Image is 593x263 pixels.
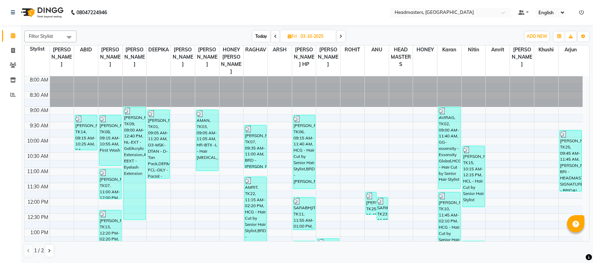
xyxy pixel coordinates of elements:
span: HEAD MASTERS [389,45,413,69]
div: SARIKA, TK23, 11:55 AM-12:40 PM, HD - Hair Do [377,197,388,220]
div: [PERSON_NAME], TK14, 09:15 AM-10:25 AM, CA - Chemical Advance [75,115,97,150]
span: Arjun [559,45,583,54]
div: [PERSON_NAME], TK25, 09:45 AM-11:45 AM, [PERSON_NAME]-BRI - HEADMASTERS SIGNATURE - BRIDAL [560,130,582,191]
span: Nitin [462,45,486,54]
span: [PERSON_NAME] [510,45,534,69]
span: Khushi [534,45,558,54]
div: [PERSON_NAME], TK08, 09:15 AM-10:55 AM, First Wash [99,115,121,166]
div: 11:30 AM [26,183,50,190]
input: 2025-10-03 [298,31,333,42]
span: Amrit [486,45,510,54]
div: [PERSON_NAME], TK07, 11:00 AM-12:00 PM, HCG - Hair Cut by Senior Hair Stylist [99,169,121,199]
span: RAGHAV [244,45,267,54]
span: ADD NEW [527,34,547,39]
img: logo [18,3,65,22]
div: Stylist [25,45,50,53]
span: HONEY [PERSON_NAME] [220,45,244,76]
iframe: chat widget [564,235,586,256]
div: [PERSON_NAME], TK25, 11:45 AM-12:30 PM, HD - Hair Do [366,192,377,214]
span: DEEPIKA [147,45,171,54]
div: [PERSON_NAME], TK09, 09:00 AM-12:40 PM, NL-EXT - Gel/Acrylic Extension,AES-EEXT - Eyelash Extension [124,107,146,220]
span: Today [253,31,270,42]
div: [PERSON_NAME], TK15, 10:15 AM-12:15 PM, HCL - Hair Cut by Senior Hair Stylist [463,146,485,207]
div: SARABHJIT, TK11, 11:55 AM-01:00 PM, BRD - [PERSON_NAME] [293,197,315,230]
div: 12:30 PM [26,214,50,221]
span: [PERSON_NAME] HP [292,45,316,69]
span: [PERSON_NAME] [171,45,195,69]
span: ABID [74,45,98,54]
span: ARSH [268,45,292,54]
span: Karan [437,45,461,54]
div: 10:30 AM [26,153,50,160]
div: AVIRAG, TK02, 09:00 AM-11:40 AM, GG-essensity - Essensity Global,HCG - Hair Cut by Senior Hair St... [438,107,460,189]
button: ADD NEW [525,32,549,41]
span: [PERSON_NAME] [123,45,147,69]
div: 9:00 AM [28,107,50,114]
span: ROHIT [340,45,364,54]
span: [PERSON_NAME] [50,45,74,69]
div: 9:30 AM [28,122,50,129]
div: [PERSON_NAME], TK01, 09:05 AM-11:20 AM, O3-MSK-DTAN - D-Tan Pack,DERMA-FCL-OILY - Facial - Clear ... [148,110,170,178]
div: 10:00 AM [26,137,50,145]
div: 11:00 AM [26,168,50,175]
span: [PERSON_NAME] [195,45,219,69]
span: [PERSON_NAME] [98,45,122,69]
span: HONEY [413,45,437,54]
span: ANU [365,45,389,54]
span: [PERSON_NAME] [316,45,340,69]
div: 12:00 PM [26,198,50,206]
b: 08047224946 [76,3,107,22]
span: Fri [286,34,298,39]
span: 1 / 2 [34,247,44,254]
div: [PERSON_NAME], TK07, 09:35 AM-11:00 AM, BRD - [PERSON_NAME] [245,125,266,168]
span: Filter Stylist [29,33,53,39]
div: AMAN, TK03, 09:05 AM-11:05 AM, HR-BTX -L - Hair [MEDICAL_DATA] [196,110,218,171]
div: 8:00 AM [28,76,50,84]
div: [PERSON_NAME], TK06, 09:15 AM-11:40 AM, HCG - Hair Cut by Senior Hair Stylist,BRD - [PERSON_NAME] [293,115,315,189]
div: 8:30 AM [28,92,50,99]
div: 1:00 PM [29,229,50,236]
